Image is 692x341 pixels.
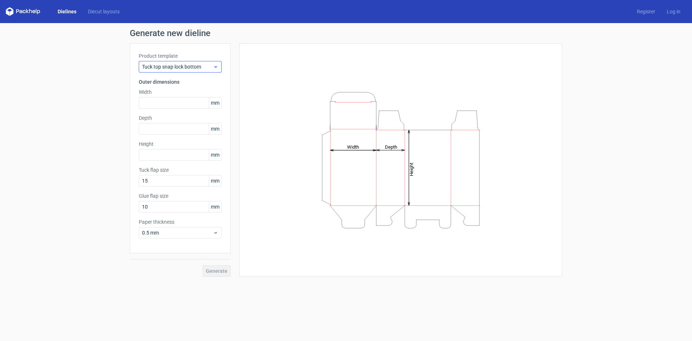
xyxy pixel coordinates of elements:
[142,63,213,70] span: Tuck top snap lock bottom
[209,175,221,186] span: mm
[139,140,222,148] label: Height
[82,8,125,15] a: Diecut layouts
[130,29,562,38] h1: Generate new dieline
[139,114,222,122] label: Depth
[385,144,397,149] tspan: Depth
[139,218,222,226] label: Paper thickness
[209,149,221,160] span: mm
[661,8,686,15] a: Log in
[139,192,222,200] label: Glue flap size
[209,97,221,108] span: mm
[139,88,222,96] label: Width
[139,52,222,60] label: Product template
[209,201,221,212] span: mm
[139,166,222,174] label: Tuck flap size
[409,162,414,176] tspan: Height
[347,144,359,149] tspan: Width
[52,8,82,15] a: Dielines
[139,78,222,86] h3: Outer dimensions
[142,229,213,236] span: 0.5 mm
[631,8,661,15] a: Register
[209,123,221,134] span: mm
